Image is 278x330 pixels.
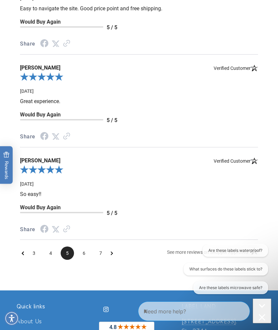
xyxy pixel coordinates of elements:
span: [PERSON_NAME] [20,65,258,71]
span: Share [20,225,35,235]
div: 5 / 5 [107,24,117,31]
span: Share [20,39,35,49]
a: Facebook Share - open in a new tab [40,41,48,47]
div: 5.0-star overall rating [20,71,258,84]
li: Page 6 [77,247,91,260]
a: Facebook Share - open in a new tab [40,134,48,140]
span: Would Buy Again [20,204,258,211]
span: 4 [44,247,57,260]
a: Link to review on the Shopper Approved Certificate. Opens in a new tab [63,41,70,47]
a: Facebook Share - open in a new tab [40,227,48,233]
span: Previous Page [22,247,24,260]
li: Page 3 [27,247,41,260]
span: Date [20,88,34,94]
a: See more reviews on Shopper Approved: Opens in a new tab [167,247,248,260]
p: Great experience. [20,98,258,105]
span: 7 [94,247,107,260]
a: Twitter Share - open in a new tab [52,133,60,140]
li: Page 4 [44,247,57,260]
iframe: Gorgias Floating Chat [138,299,271,323]
div: 5.0-star overall rating [20,164,258,177]
div: 5 / 5 [107,210,117,217]
div: 5 / 5 [107,117,117,124]
a: Link to review on the Shopper Approved Certificate. Opens in a new tab [63,226,70,233]
span: Verified Customer [214,65,258,71]
span: Share [20,132,35,142]
span: Would Buy Again [20,111,258,118]
div: Accessibility Menu [4,311,19,326]
a: Twitter Share - open in a new tab [52,41,60,47]
li: Page 7 [94,247,107,260]
span: See more reviews on Shopper Approved [167,249,248,255]
iframe: Gorgias live chat conversation starters [174,244,271,300]
iframe: Sign Up via Text for Offers [5,277,84,297]
h2: Quick links [17,302,96,309]
p: Easy to navigate the site. Good price point and free shipping. [20,5,258,12]
span: Rewards [3,152,10,179]
a: Twitter Share - open in a new tab [52,226,60,233]
span: [PERSON_NAME] [20,157,258,164]
span: 6 [77,247,91,260]
span: Date [20,181,34,187]
span: 5 [61,247,74,260]
span: 3 [27,247,41,260]
p: So easy!! [20,191,258,198]
span: Next Page [111,247,113,260]
a: Link to review on the Shopper Approved Certificate. Opens in a new tab [63,133,70,140]
span: Verified Customer [214,157,258,164]
span: Would Buy Again [20,19,258,25]
li: Page 5 [61,247,74,260]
